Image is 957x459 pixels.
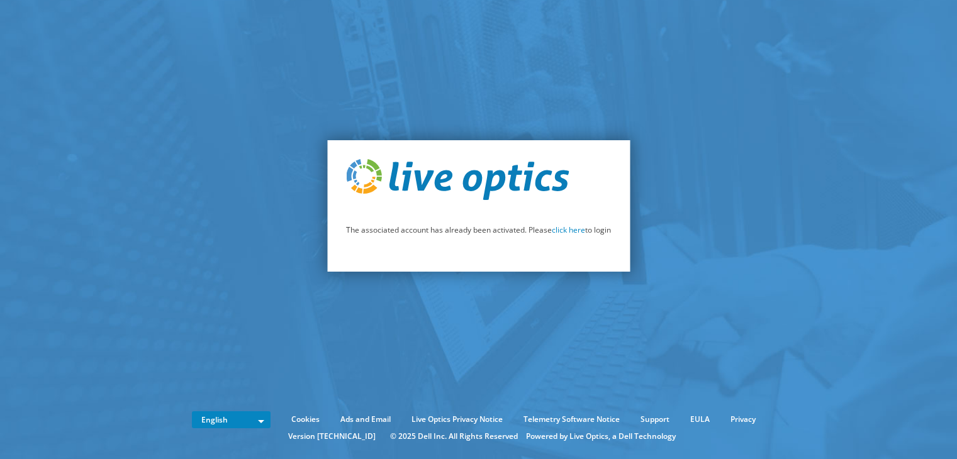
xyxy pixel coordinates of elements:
[282,429,382,443] li: Version [TECHNICAL_ID]
[282,412,329,426] a: Cookies
[681,412,719,426] a: EULA
[552,224,585,235] a: click here
[402,412,512,426] a: Live Optics Privacy Notice
[346,223,611,237] p: The associated account has already been activated. Please to login
[384,429,524,443] li: © 2025 Dell Inc. All Rights Reserved
[526,429,676,443] li: Powered by Live Optics, a Dell Technology
[514,412,629,426] a: Telemetry Software Notice
[346,159,569,201] img: live_optics_svg.svg
[331,412,400,426] a: Ads and Email
[721,412,765,426] a: Privacy
[631,412,679,426] a: Support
